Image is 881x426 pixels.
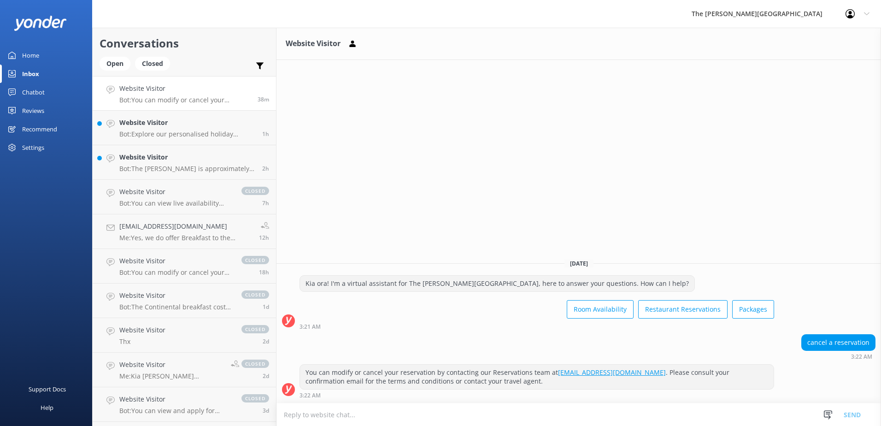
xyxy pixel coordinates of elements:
span: Sep 22 2025 12:35am (UTC +12:00) Pacific/Auckland [263,303,269,311]
a: Closed [135,58,175,68]
span: closed [241,187,269,195]
p: Thx [119,337,165,346]
strong: 3:22 AM [851,354,872,360]
span: Sep 20 2025 12:58am (UTC +12:00) Pacific/Auckland [263,407,269,414]
a: Website VisitorThxclosed2d [93,318,276,353]
span: Sep 20 2025 01:00pm (UTC +12:00) Pacific/Auckland [263,372,269,380]
a: Website VisitorBot:You can view live availability and make your reservation online at [URL][DOMAI... [93,180,276,214]
a: Open [100,58,135,68]
button: Restaurant Reservations [638,300,728,319]
h4: Website Visitor [119,360,224,370]
h4: [EMAIL_ADDRESS][DOMAIN_NAME] [119,221,252,231]
a: Website VisitorBot:You can view and apply for current job openings at The [PERSON_NAME][GEOGRAPHI... [93,387,276,422]
span: [DATE] [564,260,593,267]
span: Sep 23 2025 02:32am (UTC +12:00) Pacific/Auckland [262,130,269,138]
a: Website VisitorBot:You can modify or cancel your reservation by contacting our Reservations team ... [93,249,276,284]
div: Chatbot [22,83,45,101]
span: Sep 22 2025 08:03pm (UTC +12:00) Pacific/Auckland [262,199,269,207]
div: Reviews [22,101,44,120]
h4: Website Visitor [119,325,165,335]
a: Website VisitorBot:Explore our personalised holiday packages at [URL][DOMAIN_NAME]. Whether you'r... [93,111,276,145]
p: Bot: You can modify or cancel your reservation by contacting our Reservations team at [EMAIL_ADDR... [119,268,232,277]
h4: Website Visitor [119,290,232,301]
h4: Website Visitor [119,256,232,266]
span: closed [241,325,269,333]
div: Sep 23 2025 03:22am (UTC +12:00) Pacific/Auckland [300,392,774,398]
div: You can modify or cancel your reservation by contacting our Reservations team at . Please consult... [300,365,774,389]
p: Me: Kia [PERSON_NAME] [PERSON_NAME], thank you for below request, however we do have complimentar... [119,372,224,380]
p: Me: Yes, we do offer Breakfast to the public, as well as it is 35 NZD for an Adult and 17.50 NZD ... [119,234,252,242]
span: Sep 23 2025 03:22am (UTC +12:00) Pacific/Auckland [258,95,269,103]
strong: 3:22 AM [300,393,321,398]
span: closed [241,290,269,299]
div: Open [100,57,130,71]
p: Bot: You can modify or cancel your reservation by contacting our Reservations team at [EMAIL_ADDR... [119,96,251,104]
p: Bot: The [PERSON_NAME] is approximately 2km from [GEOGRAPHIC_DATA]’s [GEOGRAPHIC_DATA]. [119,165,255,173]
span: closed [241,394,269,402]
strong: 3:21 AM [300,324,321,330]
p: Bot: The Continental breakfast costs $25, the full breakfast is $35, children under 12 are charge... [119,303,232,311]
div: Settings [22,138,44,157]
button: Packages [732,300,774,319]
a: [EMAIL_ADDRESS][DOMAIN_NAME]Me:Yes, we do offer Breakfast to the public, as well as it is 35 NZD ... [93,214,276,249]
div: Help [41,398,53,417]
a: Website VisitorBot:You can modify or cancel your reservation by contacting our Reservations team ... [93,76,276,111]
p: Bot: You can view and apply for current job openings at The [PERSON_NAME][GEOGRAPHIC_DATA] by vis... [119,407,232,415]
p: Bot: Explore our personalised holiday packages at [URL][DOMAIN_NAME]. Whether you're planning a w... [119,130,255,138]
div: Sep 23 2025 03:21am (UTC +12:00) Pacific/Auckland [300,323,774,330]
span: Sep 22 2025 09:41am (UTC +12:00) Pacific/Auckland [259,268,269,276]
div: cancel a reservation [802,335,875,350]
a: Website VisitorBot:The Continental breakfast costs $25, the full breakfast is $35, children under... [93,284,276,318]
p: Bot: You can view live availability and make your reservation online at [URL][DOMAIN_NAME]. [119,199,232,207]
div: Home [22,46,39,65]
div: Closed [135,57,170,71]
h3: Website Visitor [286,38,341,50]
h4: Website Visitor [119,118,255,128]
span: closed [241,360,269,368]
a: [EMAIL_ADDRESS][DOMAIN_NAME] [558,368,666,377]
img: yonder-white-logo.png [14,16,67,31]
div: Support Docs [29,380,66,398]
span: Sep 22 2025 03:21pm (UTC +12:00) Pacific/Auckland [259,234,269,242]
div: Sep 23 2025 03:22am (UTC +12:00) Pacific/Auckland [801,353,875,360]
div: Kia ora! I'm a virtual assistant for The [PERSON_NAME][GEOGRAPHIC_DATA], here to answer your ques... [300,276,694,291]
a: Website VisitorMe:Kia [PERSON_NAME] [PERSON_NAME], thank you for below request, however we do hav... [93,353,276,387]
span: Sep 23 2025 01:23am (UTC +12:00) Pacific/Auckland [262,165,269,172]
h4: Website Visitor [119,394,232,404]
h4: Website Visitor [119,152,255,162]
h2: Conversations [100,35,269,52]
button: Room Availability [567,300,634,319]
h4: Website Visitor [119,83,251,94]
h4: Website Visitor [119,187,232,197]
div: Recommend [22,120,57,138]
a: Website VisitorBot:The [PERSON_NAME] is approximately 2km from [GEOGRAPHIC_DATA]’s [GEOGRAPHIC_DA... [93,145,276,180]
div: Inbox [22,65,39,83]
span: Sep 20 2025 05:19pm (UTC +12:00) Pacific/Auckland [263,337,269,345]
span: closed [241,256,269,264]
